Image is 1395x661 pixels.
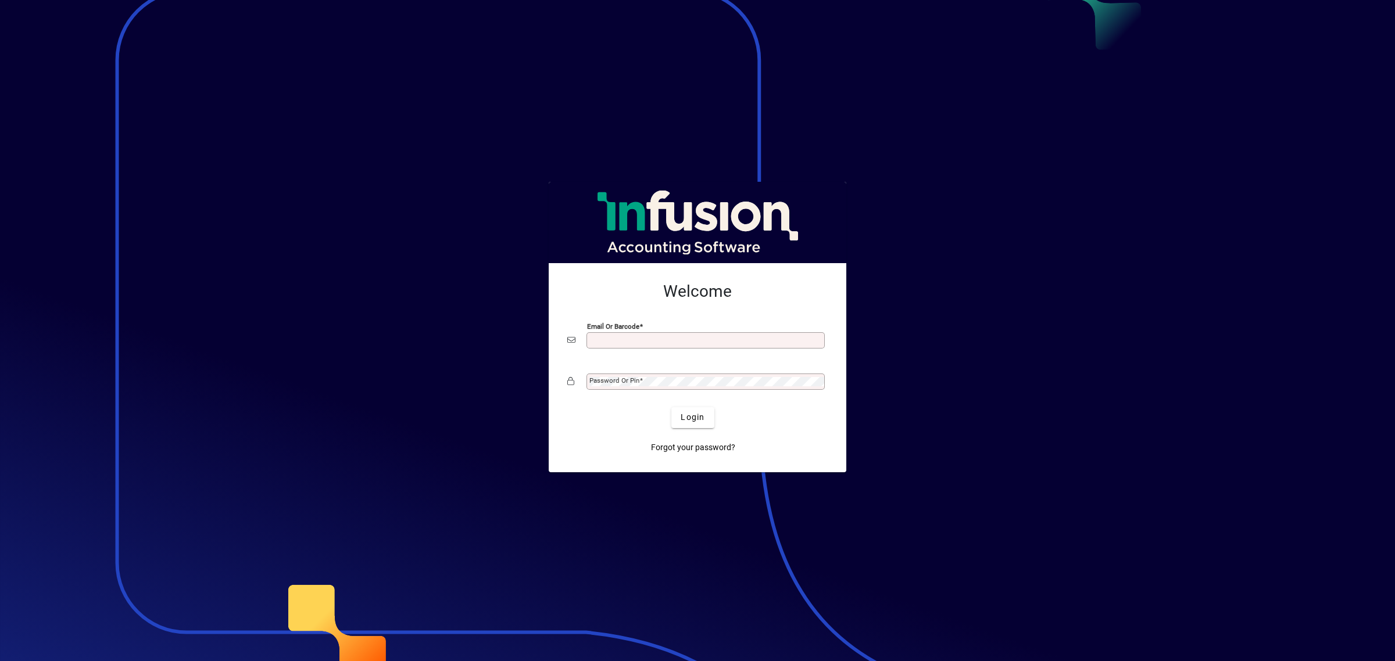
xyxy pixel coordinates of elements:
mat-label: Password or Pin [589,376,639,385]
button: Login [671,407,714,428]
span: Forgot your password? [651,441,735,454]
h2: Welcome [567,282,828,301]
mat-label: Email or Barcode [587,322,639,330]
span: Login [681,411,704,423]
a: Forgot your password? [646,437,740,458]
